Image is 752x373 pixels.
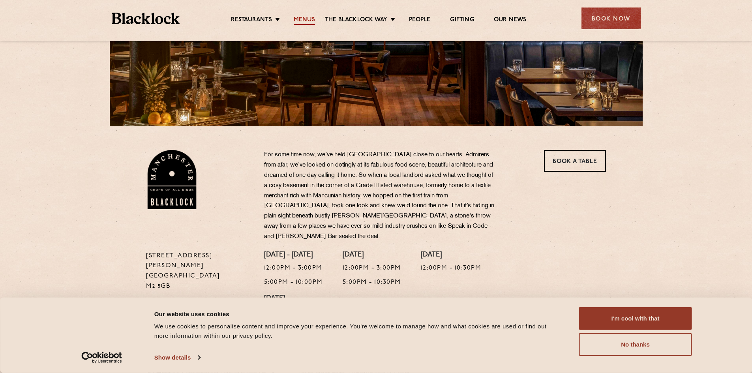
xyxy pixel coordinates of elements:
[264,277,323,288] p: 5:00pm - 10:00pm
[494,16,527,25] a: Our News
[421,251,482,260] h4: [DATE]
[579,307,692,330] button: I'm cool with that
[294,16,315,25] a: Menus
[343,277,401,288] p: 5:00pm - 10:30pm
[154,309,561,319] div: Our website uses cookies
[343,251,401,260] h4: [DATE]
[146,251,252,292] p: [STREET_ADDRESS][PERSON_NAME] [GEOGRAPHIC_DATA] M2 5GB
[67,352,136,364] a: Usercentrics Cookiebot - opens in a new window
[579,333,692,356] button: No thanks
[264,251,323,260] h4: [DATE] - [DATE]
[264,150,497,242] p: For some time now, we’ve held [GEOGRAPHIC_DATA] close to our hearts. Admirers from afar, we’ve lo...
[325,16,387,25] a: The Blacklock Way
[154,352,200,364] a: Show details
[154,322,561,341] div: We use cookies to personalise content and improve your experience. You're welcome to manage how a...
[231,16,272,25] a: Restaurants
[544,150,606,172] a: Book a Table
[146,150,198,209] img: BL_Manchester_Logo-bleed.png
[112,13,180,24] img: BL_Textured_Logo-footer-cropped.svg
[450,16,474,25] a: Gifting
[421,263,482,274] p: 12:00pm - 10:30pm
[146,296,252,306] p: T:
[264,263,323,274] p: 12:00pm - 3:00pm
[409,16,430,25] a: People
[581,7,641,29] div: Book Now
[264,294,377,303] h4: [DATE]
[343,263,401,274] p: 12:00pm - 3:00pm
